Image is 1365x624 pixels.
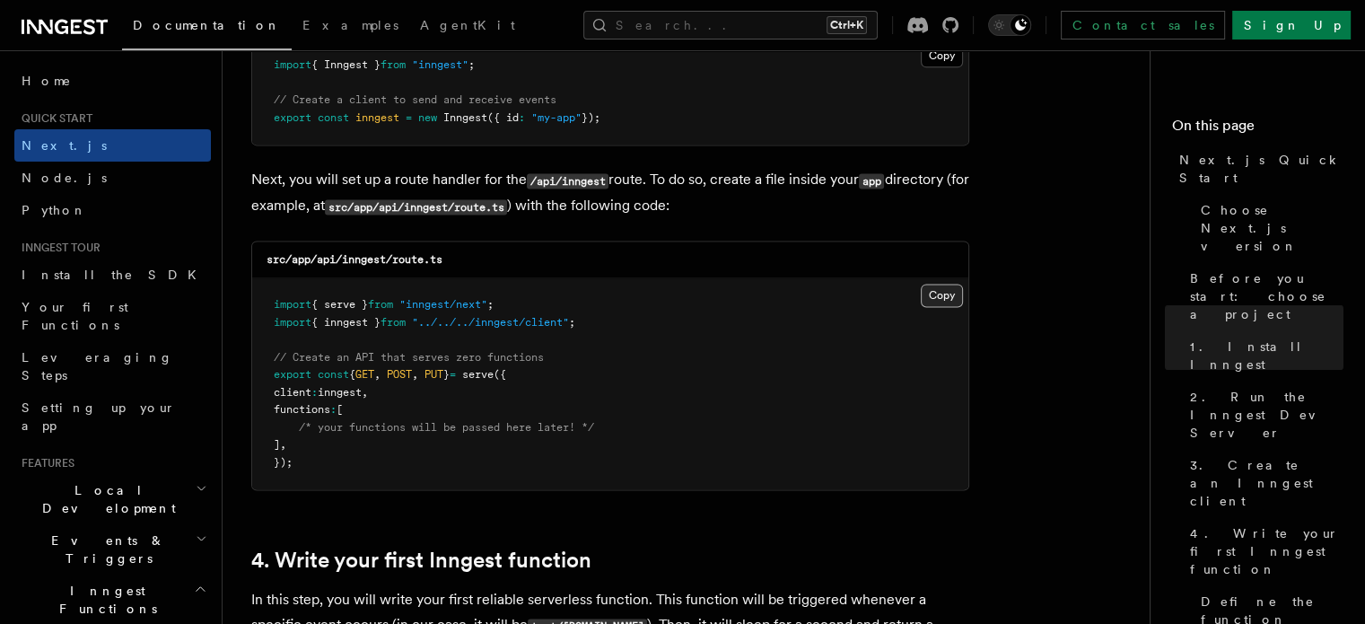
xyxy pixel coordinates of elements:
button: Local Development [14,474,211,524]
span: Inngest [443,111,487,124]
span: { [349,368,355,381]
span: }); [582,111,600,124]
span: = [450,368,456,381]
span: Setting up your app [22,400,176,433]
span: Next.js [22,138,107,153]
button: Copy [921,44,963,67]
span: Home [22,72,72,90]
a: Setting up your app [14,391,211,442]
span: export [274,111,311,124]
span: : [311,386,318,399]
a: 4. Write your first Inngest function [1183,517,1343,585]
span: }); [274,456,293,469]
span: PUT [424,368,443,381]
span: Documentation [133,18,281,32]
a: 2. Run the Inngest Dev Server [1183,381,1343,449]
span: 4. Write your first Inngest function [1190,524,1343,578]
a: Choose Next.js version [1194,194,1343,262]
span: import [274,58,311,71]
span: , [374,368,381,381]
span: { inngest } [311,316,381,329]
span: "../../../inngest/client" [412,316,569,329]
span: export [274,368,311,381]
kbd: Ctrl+K [827,16,867,34]
span: "inngest" [412,58,468,71]
span: import [274,316,311,329]
span: ; [468,58,475,71]
a: AgentKit [409,5,526,48]
span: 2. Run the Inngest Dev Server [1190,388,1343,442]
span: = [406,111,412,124]
span: Inngest tour [14,241,101,255]
a: Your first Functions [14,291,211,341]
span: ] [274,438,280,451]
span: , [280,438,286,451]
span: inngest [355,111,399,124]
span: ; [487,298,494,311]
code: src/app/api/inngest/route.ts [325,199,507,215]
a: Node.js [14,162,211,194]
span: [ [337,403,343,416]
a: Sign Up [1232,11,1351,40]
a: Next.js Quick Start [1172,144,1343,194]
span: 3. Create an Inngest client [1190,456,1343,510]
span: "inngest/next" [399,298,487,311]
span: Choose Next.js version [1201,201,1343,255]
span: client [274,386,311,399]
span: , [412,368,418,381]
a: Python [14,194,211,226]
span: Events & Triggers [14,532,196,567]
span: , [362,386,368,399]
a: Examples [292,5,409,48]
span: Install the SDK [22,268,207,282]
span: 1. Install Inngest [1190,338,1343,374]
span: { Inngest } [311,58,381,71]
code: /api/inngest [527,173,608,189]
span: const [318,111,349,124]
span: Examples [302,18,398,32]
span: { serve } [311,298,368,311]
span: } [443,368,450,381]
span: Quick start [14,111,92,126]
span: ({ id [487,111,519,124]
a: Contact sales [1061,11,1225,40]
a: Before you start: choose a project [1183,262,1343,330]
span: from [368,298,393,311]
span: Local Development [14,481,196,517]
span: from [381,316,406,329]
span: Leveraging Steps [22,350,173,382]
span: new [418,111,437,124]
span: : [519,111,525,124]
span: from [381,58,406,71]
h4: On this page [1172,115,1343,144]
span: Node.js [22,171,107,185]
span: ({ [494,368,506,381]
span: // Create a client to send and receive events [274,93,556,106]
span: ; [569,316,575,329]
span: /* your functions will be passed here later! */ [299,421,594,434]
span: const [318,368,349,381]
span: // Create an API that serves zero functions [274,351,544,364]
button: Search...Ctrl+K [583,11,878,40]
a: Home [14,65,211,97]
a: Install the SDK [14,259,211,291]
span: Before you start: choose a project [1190,269,1343,323]
span: Features [14,456,74,470]
span: GET [355,368,374,381]
span: functions [274,403,330,416]
a: Leveraging Steps [14,341,211,391]
span: Python [22,203,87,217]
a: Next.js [14,129,211,162]
a: Documentation [122,5,292,50]
code: app [859,173,884,189]
a: 3. Create an Inngest client [1183,449,1343,517]
p: Next, you will set up a route handler for the route. To do so, create a file inside your director... [251,167,969,219]
button: Copy [921,284,963,307]
span: inngest [318,386,362,399]
span: serve [462,368,494,381]
span: Next.js Quick Start [1179,151,1343,187]
code: src/app/api/inngest/route.ts [267,253,442,266]
a: 4. Write your first Inngest function [251,548,591,573]
span: Your first Functions [22,300,128,332]
span: "my-app" [531,111,582,124]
